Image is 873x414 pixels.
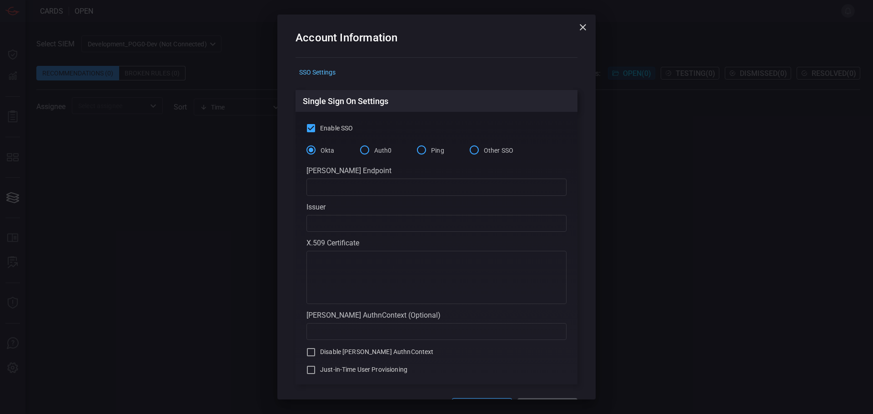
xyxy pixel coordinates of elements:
[296,29,577,58] h2: Account Information
[452,398,512,413] button: Cancel
[374,146,392,155] span: Auth0
[320,124,353,133] span: Enable SSO
[306,166,567,175] div: [PERSON_NAME] Endpoint
[306,203,567,211] div: Issuer
[431,146,444,155] span: Ping
[320,347,433,357] span: Disable [PERSON_NAME] AuthnContext
[484,146,513,155] span: Other SSO
[306,239,567,247] div: X.509 Certificate
[321,146,335,155] span: Okta
[303,96,388,106] h3: Single Sign On Settings
[320,365,407,374] span: Just-in-Time User Provisioning
[306,311,567,319] div: [PERSON_NAME] AuthnContext (Optional)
